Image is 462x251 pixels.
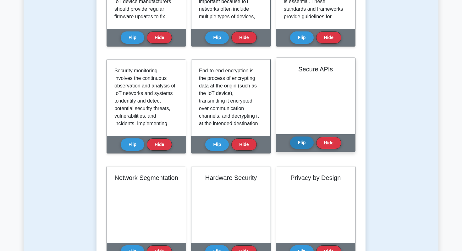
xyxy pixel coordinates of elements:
button: Flip [290,137,314,149]
button: Flip [121,138,144,151]
button: Hide [231,138,256,151]
h2: Secure APIs [284,65,348,73]
button: Hide [316,31,341,44]
h2: Privacy by Design [284,174,348,181]
button: Flip [205,31,229,44]
button: Hide [147,31,172,44]
h2: Hardware Security [199,174,263,181]
button: Hide [316,137,341,149]
button: Flip [290,31,314,44]
button: Hide [231,31,256,44]
button: Flip [205,138,229,151]
button: Flip [121,31,144,44]
button: Hide [147,138,172,151]
h2: Network Segmentation [114,174,178,181]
